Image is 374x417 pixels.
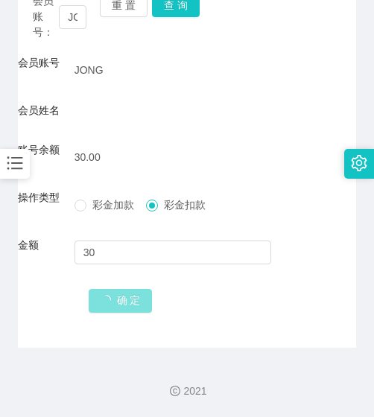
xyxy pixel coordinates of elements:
[18,57,60,69] label: 会员账号
[5,153,25,173] i: 图标: bars
[351,155,367,171] i: 图标: setting
[86,199,140,211] span: 彩金加款
[158,199,212,211] span: 彩金扣款
[18,104,60,116] label: 会员姓名
[18,144,60,156] label: 账号余额
[75,64,104,76] span: JONG
[59,5,86,29] input: 会员账号
[18,191,60,203] label: 操作类型
[170,386,180,396] i: 图标: copyright
[75,241,272,264] input: 请输入
[75,151,101,163] span: 30.00
[12,383,362,399] div: 2021
[18,239,39,251] label: 金额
